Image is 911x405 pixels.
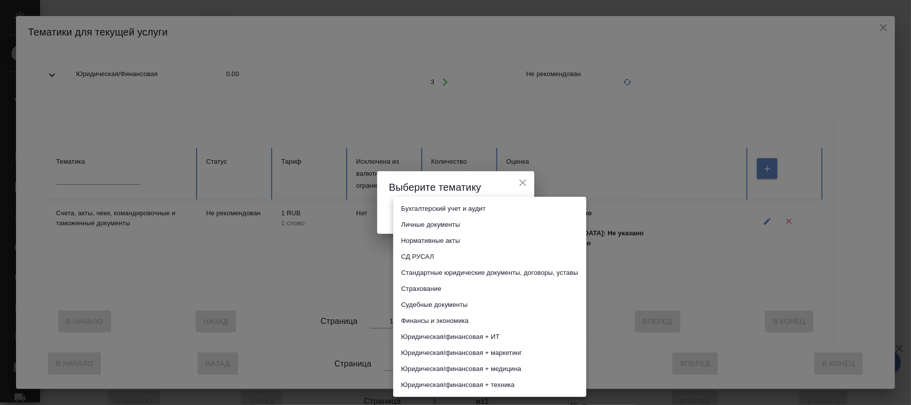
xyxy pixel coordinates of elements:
[393,313,586,329] li: Финансы и экономика
[393,297,586,313] li: Судебные документы
[393,233,586,249] li: Нормативные акты
[393,377,586,393] li: Юридическая/финансовая + техника
[393,329,586,345] li: Юридическая/финансовая + ИТ
[393,201,586,217] li: Бухгалтерский учет и аудит
[393,265,586,281] li: Стандартные юридические документы, договоры, уставы
[393,281,586,297] li: Страхование
[393,345,586,361] li: Юридическая/финансовая + маркетинг
[393,217,586,233] li: Личные документы
[393,361,586,377] li: Юридическая/финансовая + медицина
[393,249,586,265] li: СД РУСАЛ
